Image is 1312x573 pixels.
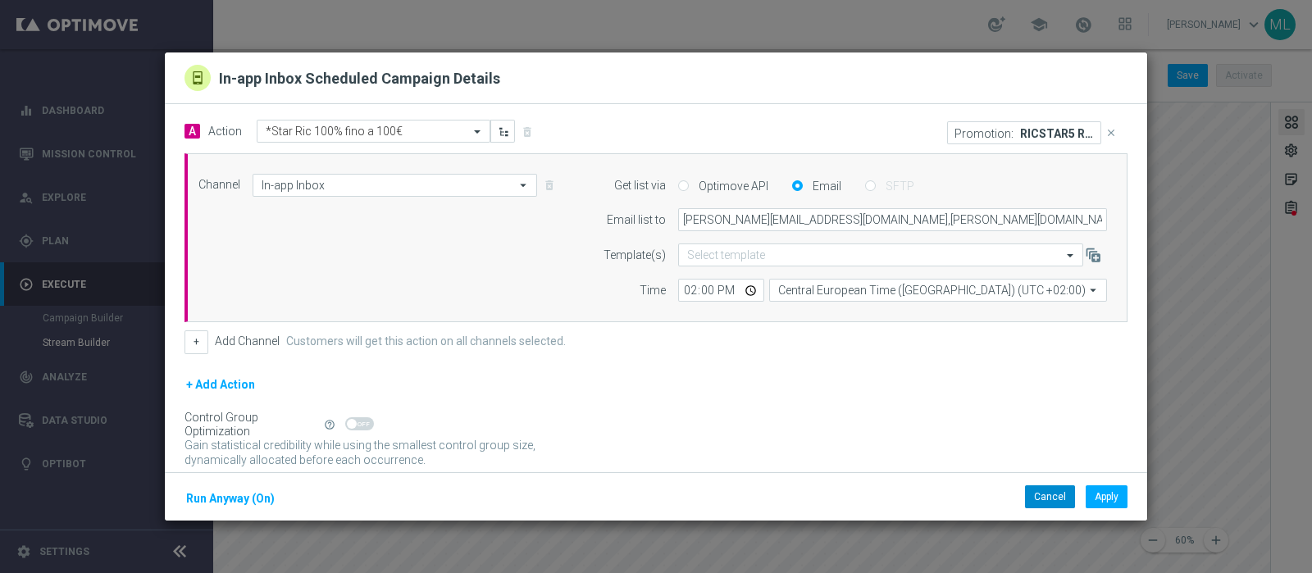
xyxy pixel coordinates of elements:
[1086,485,1127,508] button: Apply
[184,375,257,395] button: + Add Action
[286,334,566,348] label: Customers will get this action on all channels selected.
[215,334,280,348] label: Add Channel
[1101,121,1123,144] button: close
[184,489,276,509] button: Run Anyway (On)
[1025,485,1075,508] button: Cancel
[947,121,1123,144] div: RICSTAR5 RIC100
[516,175,532,196] i: arrow_drop_down
[1105,127,1117,139] i: close
[257,120,490,143] ng-select: *Star Ric 100% fino a 100€
[1086,280,1102,301] i: arrow_drop_down
[809,179,841,193] label: Email
[184,330,208,353] button: +
[640,284,666,298] label: Time
[184,411,322,439] div: Control Group Optimization
[322,416,345,434] button: help_outline
[954,126,1014,139] p: Promotion:
[769,279,1107,302] input: Select time zone
[219,69,500,91] h2: In-app Inbox Scheduled Campaign Details
[208,125,242,139] label: Action
[253,174,537,197] input: Select channel
[184,124,200,139] span: A
[881,179,914,193] label: SFTP
[324,419,335,430] i: help_outline
[607,213,666,227] label: Email list to
[695,179,768,193] label: Optimove API
[198,178,240,192] label: Channel
[604,248,666,262] label: Template(s)
[614,179,666,193] label: Get list via
[1020,126,1094,139] p: RICSTAR5 RIC100
[678,208,1107,231] input: Enter email address, use comma to separate multiple Emails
